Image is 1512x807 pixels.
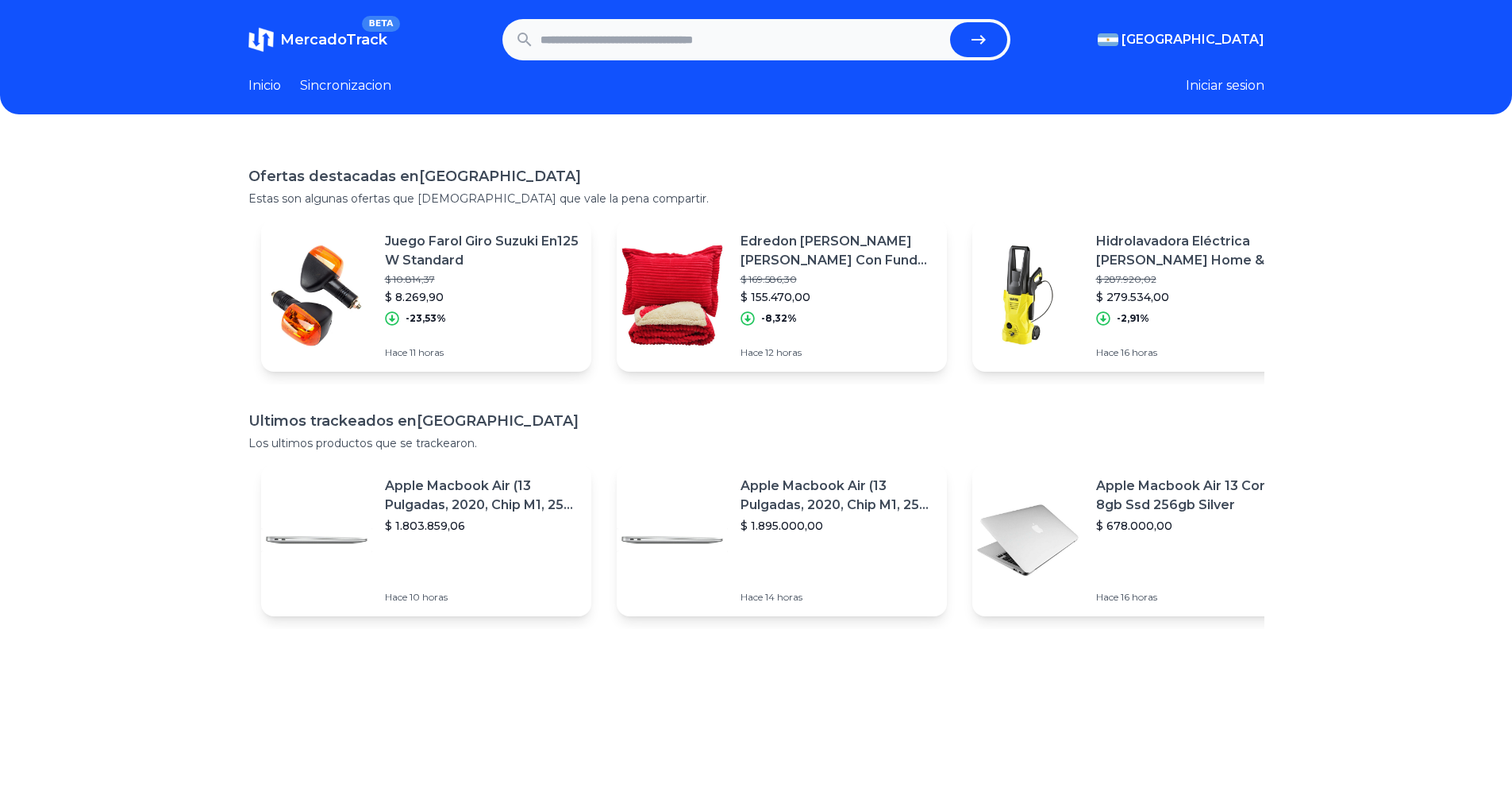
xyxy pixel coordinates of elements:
p: Hace 16 horas [1096,591,1290,604]
p: $ 279.534,00 [1096,289,1290,305]
p: Los ultimos productos que se trackearon. [248,435,1264,451]
p: -2,91% [1117,312,1149,325]
span: MercadoTrack [280,31,387,48]
a: MercadoTrackBETA [248,27,387,52]
a: Sincronizacion [300,76,391,95]
a: Featured imageHidrolavadora Eléctrica [PERSON_NAME] Home & Garden K2 [GEOGRAPHIC_DATA]*ar 1994352... [972,219,1302,372]
a: Featured imageApple Macbook Air 13 Core I5 8gb Ssd 256gb Silver$ 678.000,00Hace 16 horas [972,464,1302,616]
p: $ 155.470,00 [741,289,934,305]
img: Featured image [261,240,372,351]
p: Hace 12 horas [741,346,934,359]
a: Featured imageApple Macbook Air (13 Pulgadas, 2020, Chip M1, 256 Gb De Ssd, 8 Gb De Ram) - Plata$... [617,464,947,616]
h1: Ofertas destacadas en [GEOGRAPHIC_DATA] [248,165,1264,187]
a: Featured imageEdredon [PERSON_NAME] [PERSON_NAME] Con Fundas Varios Colores$ 169.586,30$ 155.470,... [617,219,947,372]
img: Argentina [1098,33,1118,46]
button: Iniciar sesion [1186,76,1264,95]
a: Inicio [248,76,281,95]
p: -8,32% [761,312,797,325]
p: Hace 16 horas [1096,346,1290,359]
p: $ 8.269,90 [385,289,579,305]
p: Juego Farol Giro Suzuki En125 W Standard [385,232,579,270]
button: [GEOGRAPHIC_DATA] [1098,30,1264,49]
img: Featured image [972,240,1083,351]
p: Estas son algunas ofertas que [DEMOGRAPHIC_DATA] que vale la pena compartir. [248,191,1264,207]
p: -23,53% [406,312,446,325]
img: Featured image [261,485,372,596]
p: $ 1.895.000,00 [741,518,934,534]
p: $ 10.814,37 [385,273,579,286]
span: BETA [362,16,399,32]
h1: Ultimos trackeados en [GEOGRAPHIC_DATA] [248,410,1264,432]
p: Hace 11 horas [385,346,579,359]
p: Apple Macbook Air (13 Pulgadas, 2020, Chip M1, 256 Gb De Ssd, 8 Gb De Ram) - Plata [385,477,579,515]
p: $ 169.586,30 [741,273,934,286]
p: Hidrolavadora Eléctrica [PERSON_NAME] Home & Garden K2 [GEOGRAPHIC_DATA]*ar 19943520 Amarillo Y N... [1096,232,1290,270]
p: $ 678.000,00 [1096,518,1290,534]
p: $ 1.803.859,06 [385,518,579,534]
p: Apple Macbook Air 13 Core I5 8gb Ssd 256gb Silver [1096,477,1290,515]
a: Featured imageJuego Farol Giro Suzuki En125 W Standard$ 10.814,37$ 8.269,90-23,53%Hace 11 horas [261,219,591,372]
img: Featured image [617,485,728,596]
p: Hace 10 horas [385,591,579,604]
img: Featured image [972,485,1083,596]
img: MercadoTrack [248,27,274,52]
a: Featured imageApple Macbook Air (13 Pulgadas, 2020, Chip M1, 256 Gb De Ssd, 8 Gb De Ram) - Plata$... [261,464,591,616]
p: Hace 14 horas [741,591,934,604]
img: Featured image [617,240,728,351]
p: $ 287.920,02 [1096,273,1290,286]
p: Edredon [PERSON_NAME] [PERSON_NAME] Con Fundas Varios Colores [741,232,934,270]
span: [GEOGRAPHIC_DATA] [1121,30,1264,49]
p: Apple Macbook Air (13 Pulgadas, 2020, Chip M1, 256 Gb De Ssd, 8 Gb De Ram) - Plata [741,477,934,515]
